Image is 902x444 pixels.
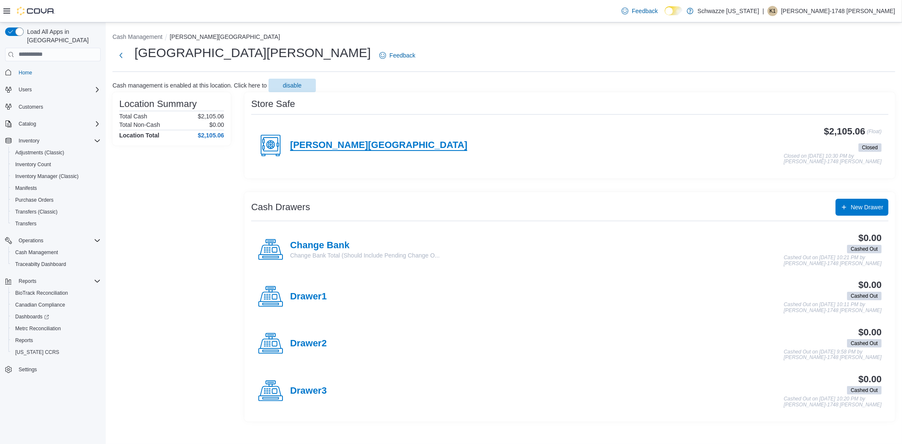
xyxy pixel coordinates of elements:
span: Home [15,67,101,78]
h4: Drawer2 [290,338,327,349]
p: Cashed Out on [DATE] 10:20 PM by [PERSON_NAME]-1748 [PERSON_NAME] [784,396,882,408]
p: Cashed Out on [DATE] 9:58 PM by [PERSON_NAME]-1748 [PERSON_NAME] [784,349,882,361]
h3: $0.00 [858,327,882,337]
button: Cash Management [8,247,104,258]
span: Inventory Manager (Classic) [15,173,79,180]
button: Purchase Orders [8,194,104,206]
span: Cash Management [15,249,58,256]
span: Cashed Out [847,245,882,253]
button: Inventory Manager (Classic) [8,170,104,182]
nav: Complex example [5,63,101,398]
button: Users [2,84,104,96]
a: [US_STATE] CCRS [12,347,63,357]
span: Adjustments (Classic) [12,148,101,158]
button: Catalog [2,118,104,130]
span: New Drawer [851,203,883,211]
span: Inventory Count [15,161,51,168]
button: New Drawer [836,199,888,216]
span: Inventory Count [12,159,101,170]
span: Cashed Out [851,292,878,300]
h3: Store Safe [251,99,295,109]
span: Cash Management [12,247,101,258]
span: Washington CCRS [12,347,101,357]
span: [US_STATE] CCRS [15,349,59,356]
h6: Total Non-Cash [119,121,160,128]
h4: Drawer1 [290,291,327,302]
span: Operations [19,237,44,244]
span: Cashed Out [847,339,882,348]
p: [PERSON_NAME]-1748 [PERSON_NAME] [781,6,895,16]
h4: Drawer3 [290,386,327,397]
span: Transfers (Classic) [15,208,58,215]
span: Closed [862,144,878,151]
span: Cashed Out [851,340,878,347]
span: Reports [15,276,101,286]
a: Cash Management [12,247,61,258]
span: BioTrack Reconciliation [12,288,101,298]
a: Feedback [376,47,419,64]
span: Canadian Compliance [12,300,101,310]
h4: Location Total [119,132,159,139]
h3: Location Summary [119,99,197,109]
h3: $0.00 [858,280,882,290]
span: disable [283,81,302,90]
button: Reports [15,276,40,286]
button: Next [112,47,129,64]
span: Transfers [12,219,101,229]
span: Reports [12,335,101,345]
button: Catalog [15,119,39,129]
a: Metrc Reconciliation [12,323,64,334]
nav: An example of EuiBreadcrumbs [112,33,895,43]
span: Cashed Out [851,245,878,253]
button: Inventory Count [8,159,104,170]
a: Feedback [618,3,661,19]
div: Katie-1748 Upton [768,6,778,16]
span: Metrc Reconciliation [12,323,101,334]
span: Adjustments (Classic) [15,149,64,156]
span: Cashed Out [847,386,882,395]
a: Traceabilty Dashboard [12,259,69,269]
h4: Change Bank [290,240,440,251]
span: Manifests [15,185,37,192]
button: Home [2,66,104,79]
span: Transfers (Classic) [12,207,101,217]
input: Dark Mode [665,6,683,15]
span: Feedback [389,51,415,60]
span: Inventory Manager (Classic) [12,171,101,181]
button: Settings [2,363,104,375]
span: Dashboards [15,313,49,320]
span: Purchase Orders [15,197,54,203]
button: Reports [8,334,104,346]
a: Dashboards [12,312,52,322]
button: Adjustments (Classic) [8,147,104,159]
p: Cash management is enabled at this location. Click here to [112,82,267,89]
span: Customers [15,101,101,112]
span: Users [19,86,32,93]
span: Settings [19,366,37,373]
span: Traceabilty Dashboard [15,261,66,268]
a: Adjustments (Classic) [12,148,68,158]
p: Cashed Out on [DATE] 10:11 PM by [PERSON_NAME]-1748 [PERSON_NAME] [784,302,882,313]
button: Users [15,85,35,95]
button: Transfers [8,218,104,230]
span: Inventory [15,136,101,146]
button: Reports [2,275,104,287]
h4: $2,105.06 [198,132,224,139]
button: Transfers (Classic) [8,206,104,218]
p: (Float) [867,126,882,142]
button: [US_STATE] CCRS [8,346,104,358]
span: Reports [15,337,33,344]
a: Dashboards [8,311,104,323]
a: Customers [15,102,47,112]
span: Home [19,69,32,76]
a: Home [15,68,36,78]
img: Cova [17,7,55,15]
span: Transfers [15,220,36,227]
span: Dashboards [12,312,101,322]
button: [PERSON_NAME][GEOGRAPHIC_DATA] [170,33,280,40]
p: Cashed Out on [DATE] 10:21 PM by [PERSON_NAME]-1748 [PERSON_NAME] [784,255,882,266]
span: BioTrack Reconciliation [15,290,68,296]
span: Catalog [15,119,101,129]
h3: $0.00 [858,374,882,384]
